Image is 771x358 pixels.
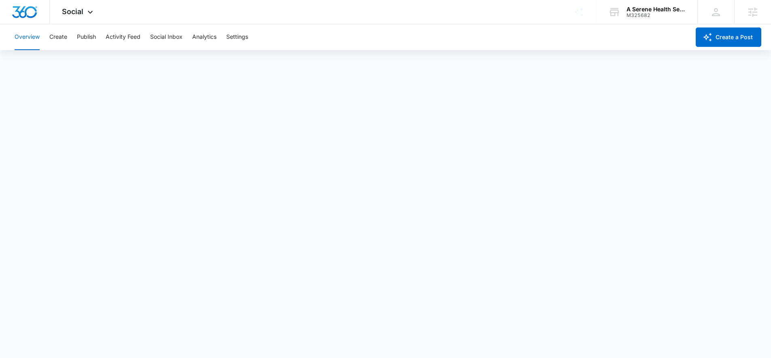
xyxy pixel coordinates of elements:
[627,13,686,18] div: account id
[49,24,67,50] button: Create
[192,24,217,50] button: Analytics
[62,7,83,16] span: Social
[627,6,686,13] div: account name
[150,24,183,50] button: Social Inbox
[77,24,96,50] button: Publish
[696,27,761,47] button: Create a Post
[106,24,140,50] button: Activity Feed
[15,24,40,50] button: Overview
[226,24,248,50] button: Settings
